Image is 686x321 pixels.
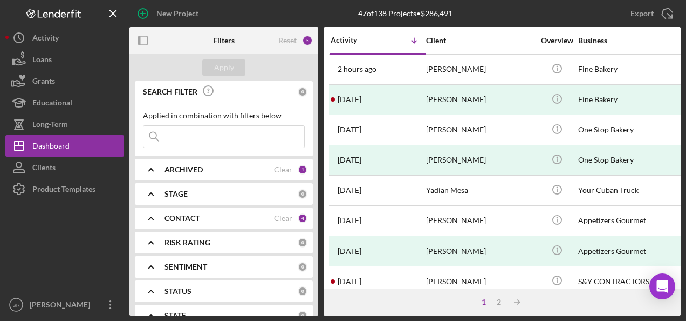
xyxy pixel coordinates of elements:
div: New Project [156,3,198,24]
div: Open Intercom Messenger [649,273,675,299]
div: 0 [298,189,307,199]
button: Grants [5,70,124,92]
button: Loans [5,49,124,70]
div: Overview [537,36,577,45]
time: 2025-08-13 17:16 [338,277,361,286]
b: Filters [213,36,235,45]
div: Clear [274,165,292,174]
div: 47 of 138 Projects • $286,491 [358,9,452,18]
div: [PERSON_NAME] [426,146,534,175]
time: 2025-08-13 20:55 [338,186,361,195]
time: 2025-08-14 16:34 [338,156,361,164]
b: CONTACT [164,214,200,223]
div: Educational [32,92,72,116]
div: [PERSON_NAME] [27,294,97,318]
b: SENTIMENT [164,263,207,271]
div: [PERSON_NAME] [426,116,534,144]
div: Applied in combination with filters below [143,111,305,120]
b: STATUS [164,287,191,296]
button: Clients [5,157,124,178]
div: Reset [278,36,297,45]
time: 2025-08-13 19:46 [338,216,361,225]
time: 2025-08-18 14:25 [338,65,376,73]
button: Export [620,3,681,24]
div: Appetizers Gourmet [578,206,686,235]
button: SR[PERSON_NAME] [5,294,124,316]
div: [PERSON_NAME] [426,237,534,265]
div: 1 [476,298,491,306]
div: Appetizers Gourmet [578,237,686,265]
div: 5 [302,35,313,46]
div: Fine Bakery [578,55,686,84]
button: New Project [129,3,209,24]
div: Loans [32,49,52,73]
button: Product Templates [5,178,124,200]
div: 0 [298,262,307,272]
button: Educational [5,92,124,113]
div: One Stop Bakery [578,146,686,175]
div: Activity [331,36,378,44]
div: [PERSON_NAME] [426,85,534,114]
div: Apply [214,59,234,76]
b: STAGE [164,190,188,198]
button: Apply [202,59,245,76]
div: 0 [298,286,307,296]
div: 1 [298,165,307,175]
button: Activity [5,27,124,49]
div: Grants [32,70,55,95]
button: Dashboard [5,135,124,157]
div: 4 [298,213,307,223]
div: [PERSON_NAME] [426,267,534,296]
div: Product Templates [32,178,95,203]
b: RISK RATING [164,238,210,247]
div: 0 [298,311,307,320]
div: Activity [32,27,59,51]
b: STATE [164,311,186,320]
div: 2 [491,298,506,306]
div: Fine Bakery [578,85,686,114]
div: Yadian Mesa [426,176,534,205]
time: 2025-08-15 23:38 [338,95,361,104]
b: ARCHIVED [164,165,203,174]
b: SEARCH FILTER [143,88,197,96]
time: 2025-08-13 19:23 [338,247,361,256]
div: Export [630,3,654,24]
div: 0 [298,238,307,248]
div: Clear [274,214,292,223]
div: Clients [32,157,56,181]
div: 0 [298,87,307,97]
div: Client [426,36,534,45]
div: Business [578,36,686,45]
div: Long-Term [32,113,68,138]
button: Long-Term [5,113,124,135]
div: S&Y CONTRACTORS LLC [578,267,686,296]
time: 2025-08-15 18:42 [338,125,361,134]
div: [PERSON_NAME] [426,55,534,84]
div: Dashboard [32,135,70,159]
div: One Stop Bakery [578,116,686,144]
text: SR [12,302,19,308]
div: [PERSON_NAME] [426,206,534,235]
div: Your Cuban Truck [578,176,686,205]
